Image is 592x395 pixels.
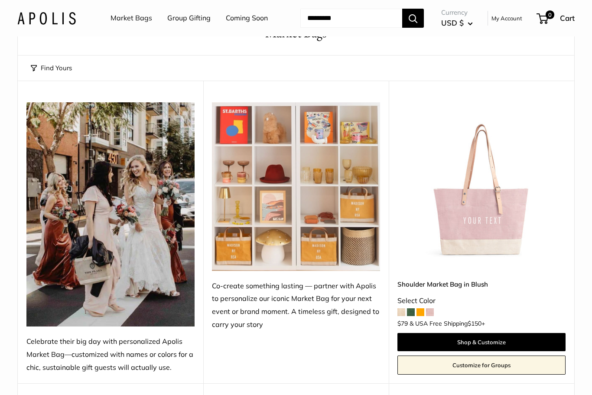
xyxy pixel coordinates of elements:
button: Search [402,9,424,28]
div: Co-create something lasting — partner with Apolis to personalize our iconic Market Bag for your n... [212,280,380,332]
span: 0 [546,10,554,19]
img: Co-create something lasting — partner with Apolis to personalize our iconic Market Bag for your n... [212,102,380,271]
span: $150 [468,320,481,327]
span: Cart [560,13,575,23]
a: Group Gifting [167,12,211,25]
button: USD $ [441,16,473,30]
input: Search... [300,9,402,28]
a: Coming Soon [226,12,268,25]
img: Shoulder Market Bag in Blush [397,102,566,271]
img: Apolis [17,12,76,24]
div: Select Color [397,294,566,307]
span: & USA Free Shipping + [410,320,485,326]
a: 0 Cart [537,11,575,25]
a: Customize for Groups [397,356,566,375]
a: Shoulder Market Bag in Blush [397,279,566,289]
span: USD $ [441,18,464,27]
a: My Account [491,13,522,23]
span: Currency [441,7,473,19]
a: Market Bags [111,12,152,25]
div: Celebrate their big day with personalized Apolis Market Bag—customized with names or colors for a... [26,335,195,374]
a: Shoulder Market Bag in BlushShoulder Market Bag in Blush [397,102,566,271]
span: $79 [397,320,408,327]
button: Find Yours [31,62,72,74]
img: Celebrate their big day with personalized Apolis Market Bag—customized with names or colors for a... [26,102,195,326]
a: Shop & Customize [397,333,566,351]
